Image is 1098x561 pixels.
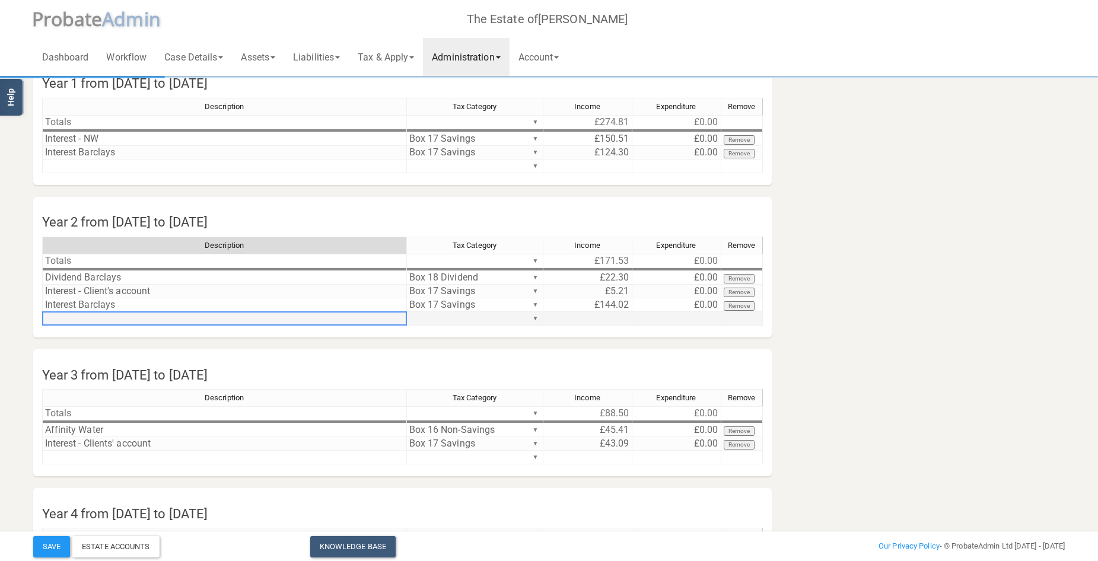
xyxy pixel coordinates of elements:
[42,146,407,160] td: Interest Barclays
[531,423,540,436] div: ▼
[114,6,160,31] span: dmin
[42,406,407,420] td: Totals
[33,500,646,528] h4: Year 4 from [DATE] to [DATE]
[543,298,632,312] td: £144.02
[632,423,721,437] td: £0.00
[97,38,155,76] a: Workflow
[407,132,543,146] td: Box 17 Savings
[724,426,755,436] button: Remove
[205,241,244,250] span: Description
[531,451,540,463] div: ▼
[632,271,721,285] td: £0.00
[349,38,423,76] a: Tax & Apply
[543,115,632,129] td: £274.81
[632,285,721,298] td: £0.00
[310,536,396,557] a: Knowledge Base
[724,135,755,145] button: Remove
[453,393,497,402] span: Tax Category
[453,241,497,250] span: Tax Category
[724,149,755,158] button: Remove
[42,254,407,268] td: Totals
[632,115,721,129] td: £0.00
[531,285,540,297] div: ▼
[543,437,632,451] td: £43.09
[42,423,407,437] td: Affinity Water
[543,146,632,160] td: £124.30
[407,423,543,437] td: Box 16 Non-Savings
[205,102,244,111] span: Description
[33,70,646,98] h4: Year 1 from [DATE] to [DATE]
[510,38,568,76] a: Account
[724,440,755,450] button: Remove
[407,437,543,451] td: Box 17 Savings
[531,298,540,311] div: ▼
[232,38,284,76] a: Assets
[632,298,721,312] td: £0.00
[531,312,540,324] div: ▼
[543,406,632,420] td: £88.50
[632,146,721,160] td: £0.00
[728,241,756,250] span: Remove
[155,38,232,76] a: Case Details
[543,271,632,285] td: £22.30
[407,285,543,298] td: Box 17 Savings
[407,146,543,160] td: Box 17 Savings
[423,38,509,76] a: Administration
[632,437,721,451] td: £0.00
[33,209,646,237] h4: Year 2 from [DATE] to [DATE]
[42,115,407,129] td: Totals
[724,301,755,311] button: Remove
[33,361,646,389] h4: Year 3 from [DATE] to [DATE]
[543,423,632,437] td: £45.41
[42,132,407,146] td: Interest - NW
[728,102,756,111] span: Remove
[574,241,600,250] span: Income
[407,271,543,285] td: Box 18 Dividend
[632,254,721,268] td: £0.00
[531,160,540,172] div: ▼
[42,298,407,312] td: Interest Barclays
[42,285,407,298] td: Interest - Client's account
[42,437,407,451] td: Interest - Clients' account
[656,393,696,402] span: Expenditure
[531,407,540,419] div: ▼
[531,271,540,283] div: ▼
[632,406,721,420] td: £0.00
[43,6,103,31] span: robate
[728,393,756,402] span: Remove
[531,437,540,450] div: ▼
[453,102,497,111] span: Tax Category
[656,102,696,111] span: Expenditure
[33,536,70,557] button: Save
[632,132,721,146] td: £0.00
[407,298,543,312] td: Box 17 Savings
[543,254,632,268] td: £171.53
[531,116,540,128] div: ▼
[724,274,755,283] button: Remove
[574,102,600,111] span: Income
[724,539,1074,553] div: - © ProbateAdmin Ltd [DATE] - [DATE]
[205,393,244,402] span: Description
[656,241,696,250] span: Expenditure
[543,285,632,298] td: £5.21
[102,6,161,31] span: A
[33,38,98,76] a: Dashboard
[32,6,103,31] span: P
[72,536,160,557] div: Estate Accounts
[531,146,540,158] div: ▼
[879,541,940,550] a: Our Privacy Policy
[543,132,632,146] td: £150.51
[724,288,755,297] button: Remove
[42,271,407,285] td: Dividend Barclays
[574,393,600,402] span: Income
[531,132,540,145] div: ▼
[531,254,540,267] div: ▼
[284,38,349,76] a: Liabilities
